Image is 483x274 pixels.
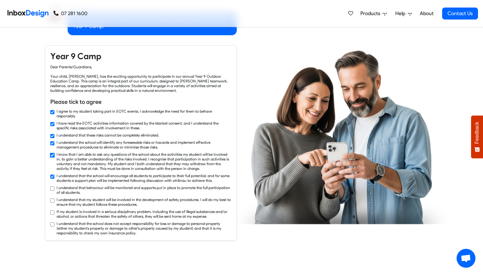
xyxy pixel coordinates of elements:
a: 开放式聊天 [457,249,475,268]
label: I understand that these risks cannot be completely eliminated. [57,133,159,137]
div: Dear Parents/Guardians, Your child, [PERSON_NAME], has the exciting opportunity to participate in... [50,64,231,93]
a: Products [358,7,389,20]
label: I understand the school will identify any foreseeable risks or hazards and implement effective ma... [57,140,231,149]
label: I understand that the school does not accept responsibility for loss or damage to personal proper... [57,221,231,235]
span: Products [360,10,383,17]
label: I understand that my student will be involved in the development of safety procedures. I will do ... [57,197,231,207]
span: Help [395,10,408,17]
h6: Please tick to agree [50,98,231,106]
label: I have read the EOTC activities information covered by the blanket consent, and I understand the ... [57,121,231,130]
img: parents_using_phone.png [234,50,450,224]
a: Contact Us [442,8,478,20]
label: If my student is involved in a serious disciplinary problem, including the use of illegal substan... [57,209,231,219]
a: About [418,7,435,20]
label: I know that I am able to ask any questions of the school about the activities my student will be ... [57,152,231,171]
label: I understand that the school will encourage all students to participate to their full potential, ... [57,173,231,183]
label: I agree to my student taking part in EOTC events. I acknowledge the need for them to behave respo... [57,109,231,118]
button: Feedback - Show survey [471,115,483,158]
label: I understand that behaviour will be monitored and supports put in place to promote the full parti... [57,185,231,195]
span: Feedback [474,122,480,144]
a: Help [393,7,414,20]
a: 07 281 1600 [53,10,87,17]
h4: Year 9 Camp [50,51,231,62]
